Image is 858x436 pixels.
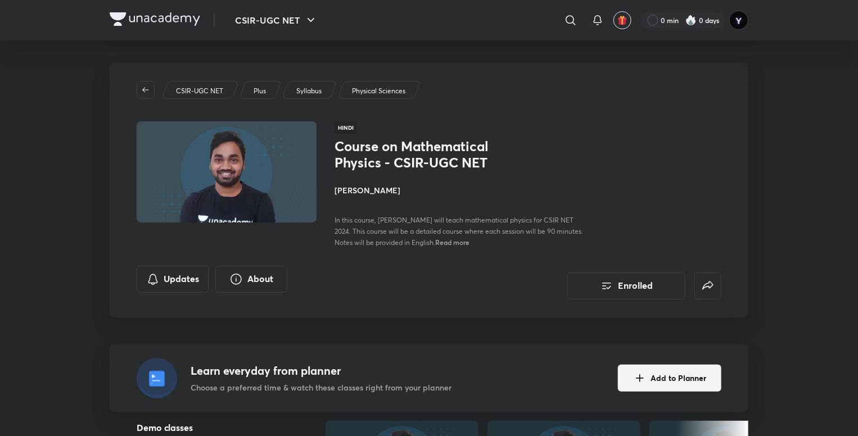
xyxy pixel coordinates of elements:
button: avatar [613,11,631,29]
p: Physical Sciences [352,86,405,96]
h4: Learn everyday from planner [191,362,451,379]
img: avatar [617,15,627,25]
button: CSIR-UGC NET [228,9,324,31]
a: Physical Sciences [350,86,408,96]
button: Add to Planner [618,365,721,392]
span: In this course, [PERSON_NAME] will teach mathematical physics for CSIR NET 2024. This course will... [335,216,583,247]
h4: [PERSON_NAME] [335,184,586,196]
span: Read more [435,238,469,247]
p: CSIR-UGC NET [176,86,223,96]
a: Syllabus [295,86,324,96]
p: Choose a preferred time & watch these classes right from your planner [191,381,451,393]
img: Yedhukrishna Nambiar [729,11,748,30]
h1: Course on Mathematical Physics - CSIR-UGC NET [335,138,518,171]
a: CSIR-UGC NET [174,86,225,96]
span: Hindi [335,121,357,134]
p: Syllabus [296,86,322,96]
button: false [694,272,721,299]
button: Updates [137,266,209,293]
button: Enrolled [567,272,685,299]
img: Company Logo [110,12,200,26]
img: Thumbnail [135,120,318,224]
img: streak [685,15,697,26]
p: Plus [254,86,266,96]
button: About [215,266,287,293]
h5: Demo classes [137,421,290,434]
a: Company Logo [110,12,200,29]
a: Plus [252,86,268,96]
